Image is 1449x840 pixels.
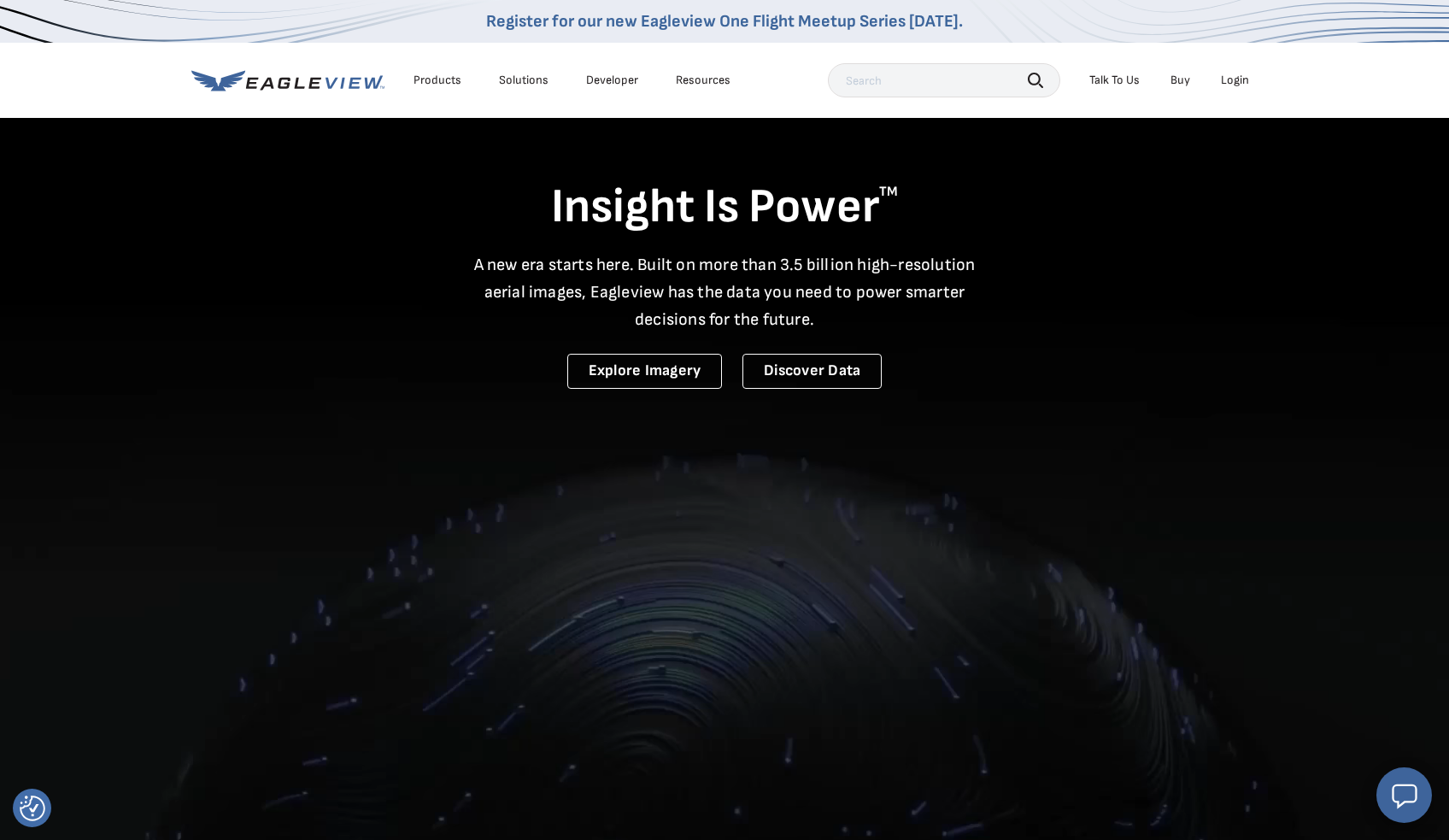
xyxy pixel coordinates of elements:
[20,796,45,821] button: Consent Preferences
[1221,73,1249,88] div: Login
[742,354,882,389] a: Discover Data
[586,73,638,88] a: Developer
[486,11,963,32] a: Register for our new Eagleview One Flight Meetup Series [DATE].
[1089,73,1140,88] div: Talk To Us
[414,73,461,88] div: Products
[463,251,986,333] p: A new era starts here. Built on more than 3.5 billion high-resolution aerial images, Eagleview ha...
[828,63,1060,97] input: Search
[20,796,45,821] img: Revisit consent button
[191,178,1258,238] h1: Insight Is Power
[1170,73,1190,88] a: Buy
[567,354,723,389] a: Explore Imagery
[879,184,898,200] sup: TM
[499,73,549,88] div: Solutions
[676,73,730,88] div: Resources
[1376,767,1432,823] button: Open chat window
